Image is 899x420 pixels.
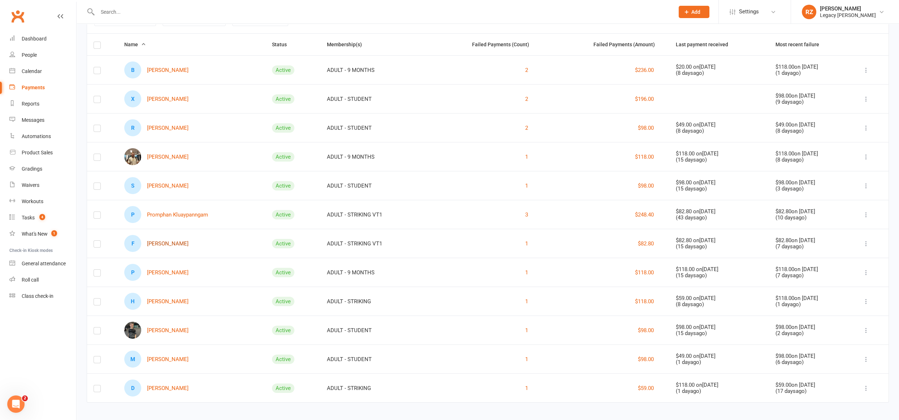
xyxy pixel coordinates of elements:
div: Ralph Chapman [124,119,141,136]
button: $248.40 [635,210,654,219]
button: 1 [525,384,528,393]
button: $98.00 [638,326,654,335]
div: Piero Parisi [124,264,141,281]
div: RZ [802,5,816,19]
div: DYLAN THOMAS [124,380,141,397]
div: ADULT - STUDENT [327,125,418,131]
span: Status [272,42,295,47]
div: Legacy [PERSON_NAME] [820,12,876,18]
button: $98.00 [638,355,654,364]
div: $49.00 on [DATE] [676,122,762,128]
div: ADULT - 9 MONTHS [327,270,418,276]
div: General attendance [22,261,66,266]
a: M[PERSON_NAME] [124,351,189,368]
a: PPromphan Kluaypanngam [124,206,208,223]
button: 2 [525,95,528,103]
button: $118.00 [635,153,654,161]
div: People [22,52,37,58]
a: Calendar [9,63,76,80]
img: Cian Sheeran [124,322,141,339]
iframe: Intercom live chat [7,395,25,413]
a: X[PERSON_NAME] [124,90,189,107]
div: ( 8 days ago) [775,157,849,163]
div: ADULT - STRIKING [327,385,418,391]
div: Active [272,326,294,335]
th: Last payment received [669,34,769,55]
div: $118.00 on [DATE] [676,266,762,273]
button: Status [272,40,295,49]
button: $236.00 [635,66,654,74]
div: Roll call [22,277,39,283]
div: $118.00 on [DATE] [775,151,849,157]
a: F[PERSON_NAME] [124,235,189,252]
div: ADULT - STRIKING VT1 [327,212,418,218]
div: $82.80 on [DATE] [676,237,762,244]
div: Sevan Iskenderian [124,177,141,194]
div: Waivers [22,182,39,188]
span: Add [691,9,700,15]
div: $98.00 on [DATE] [775,93,849,99]
a: Class kiosk mode [9,288,76,304]
button: $196.00 [635,95,654,103]
div: [PERSON_NAME] [820,5,876,12]
div: $118.00 on [DATE] [775,266,849,273]
button: $118.00 [635,297,654,306]
a: Automations [9,128,76,145]
div: ADULT - 9 MONTHS [327,67,418,73]
a: R[PERSON_NAME] [124,119,189,136]
a: Cian Sheeran[PERSON_NAME] [124,322,189,339]
div: Marco Stipo [124,351,141,368]
div: ( 9 days ago) [775,99,849,105]
div: ADULT - STUDENT [327,96,418,102]
div: $118.00 on [DATE] [676,151,762,157]
div: ADULT - 9 MONTHS [327,154,418,160]
span: Settings [739,4,759,20]
button: $98.00 [638,181,654,190]
div: Active [272,123,294,133]
th: Membership(s) [320,34,424,55]
div: Active [272,65,294,75]
img: Liam Duffy [124,148,141,165]
button: $82.80 [638,239,654,248]
div: ( 43 days ago) [676,215,762,221]
span: Failed Payments (Amount) [593,42,663,47]
div: $118.00 on [DATE] [775,295,849,301]
div: Promphan Kluaypanngam [124,206,141,223]
div: Reports [22,101,39,107]
div: ( 1 day ago) [775,301,849,308]
div: ADULT - STRIKING [327,299,418,305]
div: Active [272,383,294,393]
div: ( 8 days ago) [676,301,762,308]
div: $82.80 on [DATE] [676,209,762,215]
div: Active [272,297,294,306]
button: Failed Payments (Count) [472,40,537,49]
div: Active [272,210,294,219]
span: 1 [51,230,57,236]
div: ( 2 days ago) [775,330,849,337]
div: ADULT - STRIKING VT1 [327,241,418,247]
div: What's New [22,231,48,237]
div: ( 15 days ago) [676,157,762,163]
a: P[PERSON_NAME] [124,264,189,281]
div: Automations [22,133,51,139]
a: Product Sales [9,145,76,161]
button: 1 [525,153,528,161]
button: 3 [525,210,528,219]
a: B[PERSON_NAME] [124,61,189,78]
a: Liam Duffy[PERSON_NAME] [124,148,189,165]
a: D[PERSON_NAME] [124,380,189,397]
div: Gradings [22,166,42,172]
div: Active [272,181,294,190]
div: ( 17 days ago) [775,388,849,394]
div: Active [272,152,294,162]
div: $98.00 on [DATE] [775,180,849,186]
div: $59.00 on [DATE] [676,295,762,301]
div: Active [272,355,294,364]
div: ( 6 days ago) [775,359,849,365]
a: Reports [9,96,76,112]
div: Active [272,268,294,277]
div: Active [272,94,294,104]
button: $118.00 [635,268,654,277]
button: 1 [525,268,528,277]
div: $59.00 on [DATE] [775,382,849,388]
